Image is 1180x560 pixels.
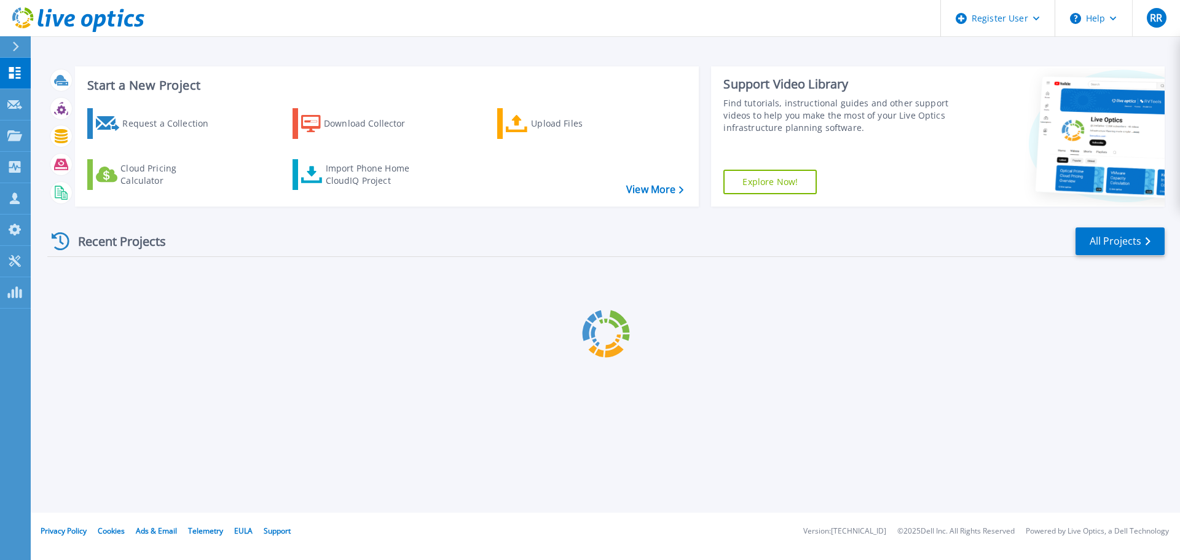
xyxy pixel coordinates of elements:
li: Powered by Live Optics, a Dell Technology [1026,527,1169,535]
a: EULA [234,526,253,536]
a: Telemetry [188,526,223,536]
div: Support Video Library [723,76,954,92]
div: Download Collector [324,111,422,136]
a: Privacy Policy [41,526,87,536]
a: All Projects [1076,227,1165,255]
a: Ads & Email [136,526,177,536]
li: © 2025 Dell Inc. All Rights Reserved [897,527,1015,535]
a: Upload Files [497,108,634,139]
div: Import Phone Home CloudIQ Project [326,162,422,187]
a: Cloud Pricing Calculator [87,159,224,190]
h3: Start a New Project [87,79,683,92]
li: Version: [TECHNICAL_ID] [803,527,886,535]
div: Upload Files [531,111,629,136]
a: Request a Collection [87,108,224,139]
div: Cloud Pricing Calculator [120,162,219,187]
a: Cookies [98,526,125,536]
div: Request a Collection [122,111,221,136]
div: Recent Projects [47,226,183,256]
a: Explore Now! [723,170,817,194]
span: RR [1150,13,1162,23]
a: Download Collector [293,108,430,139]
a: Support [264,526,291,536]
a: View More [626,184,683,195]
div: Find tutorials, instructional guides and other support videos to help you make the most of your L... [723,97,954,134]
